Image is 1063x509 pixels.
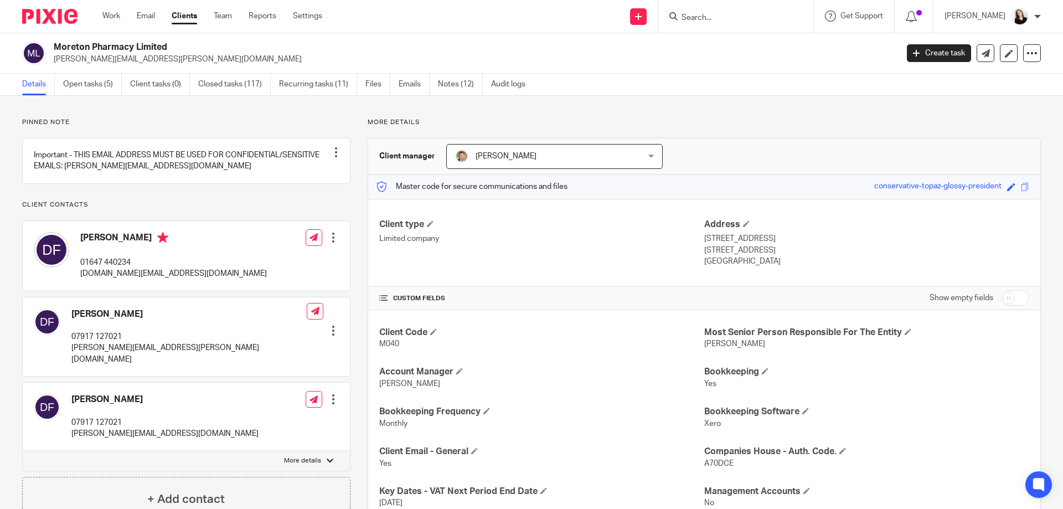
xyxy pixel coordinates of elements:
h4: CUSTOM FIELDS [379,294,704,303]
p: Master code for secure communications and files [376,181,567,192]
span: [DATE] [379,499,403,507]
h2: Moreton Pharmacy Limited [54,42,723,53]
a: Notes (12) [438,74,483,95]
p: [STREET_ADDRESS] [704,245,1029,256]
p: [PERSON_NAME] [945,11,1005,22]
h3: Client manager [379,151,435,162]
p: [PERSON_NAME][EMAIL_ADDRESS][DOMAIN_NAME] [71,428,259,439]
h4: Bookkeeping [704,366,1029,378]
p: 01647 440234 [80,257,267,268]
i: Primary [157,232,168,243]
img: svg%3E [22,42,45,65]
p: More details [368,118,1041,127]
a: Team [214,11,232,22]
h4: Companies House - Auth. Code. [704,446,1029,457]
h4: Most Senior Person Responsible For The Entity [704,327,1029,338]
span: No [704,499,714,507]
p: [PERSON_NAME][EMAIL_ADDRESS][PERSON_NAME][DOMAIN_NAME] [71,342,307,365]
a: Work [102,11,120,22]
a: Client tasks (0) [130,74,190,95]
span: [PERSON_NAME] [379,380,440,388]
p: 07917 127021 [71,417,259,428]
p: More details [284,456,321,465]
span: M040 [379,340,399,348]
span: [PERSON_NAME] [476,152,536,160]
img: High%20Res%20Andrew%20Price%20Accountants_Poppy%20Jakes%20photography-1118.jpg [455,150,468,163]
a: Clients [172,11,197,22]
a: Details [22,74,55,95]
h4: + Add contact [147,491,225,508]
span: A70DCE [704,460,734,467]
a: Files [365,74,390,95]
p: [GEOGRAPHIC_DATA] [704,256,1029,267]
div: conservative-topaz-glossy-president [874,181,1002,193]
img: svg%3E [34,309,60,335]
h4: Key Dates - VAT Next Period End Date [379,486,704,497]
p: Limited company [379,233,704,244]
h4: [PERSON_NAME] [71,309,307,320]
a: Recurring tasks (11) [279,74,357,95]
h4: Account Manager [379,366,704,378]
a: Email [137,11,155,22]
span: [PERSON_NAME] [704,340,765,348]
h4: Management Accounts [704,486,1029,497]
img: HR%20Andrew%20Price_Molly_Poppy%20Jakes%20Photography-7.jpg [1011,8,1029,25]
span: Monthly [379,420,407,428]
h4: Client Email - General [379,446,704,457]
img: svg%3E [34,394,60,420]
a: Settings [293,11,322,22]
span: Yes [379,460,391,467]
p: [STREET_ADDRESS] [704,233,1029,244]
label: Show empty fields [930,292,993,304]
a: Reports [249,11,276,22]
img: svg%3E [34,232,69,268]
span: Get Support [840,12,883,20]
p: [PERSON_NAME][EMAIL_ADDRESS][PERSON_NAME][DOMAIN_NAME] [54,54,890,65]
img: Pixie [22,9,78,24]
a: Closed tasks (117) [198,74,271,95]
h4: [PERSON_NAME] [80,232,267,246]
a: Create task [907,44,971,62]
span: Yes [704,380,716,388]
a: Audit logs [491,74,534,95]
h4: [PERSON_NAME] [71,394,259,405]
h4: Bookkeeping Frequency [379,406,704,418]
h4: Address [704,219,1029,230]
a: Emails [399,74,430,95]
h4: Bookkeeping Software [704,406,1029,418]
p: Client contacts [22,200,350,209]
input: Search [680,13,780,23]
h4: Client Code [379,327,704,338]
p: Pinned note [22,118,350,127]
p: 07917 127021 [71,331,307,342]
a: Open tasks (5) [63,74,122,95]
p: [DOMAIN_NAME][EMAIL_ADDRESS][DOMAIN_NAME] [80,268,267,279]
h4: Client type [379,219,704,230]
span: Xero [704,420,721,428]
